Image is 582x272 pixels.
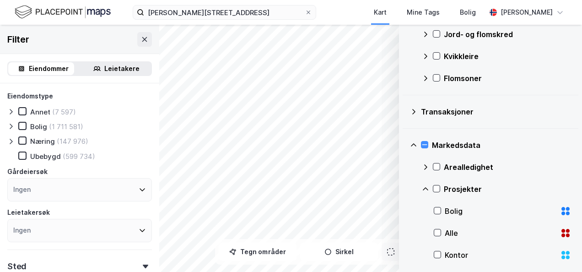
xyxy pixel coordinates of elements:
[445,228,556,239] div: Alle
[57,137,88,146] div: (147 976)
[460,7,476,18] div: Bolig
[501,7,553,18] div: [PERSON_NAME]
[7,166,48,177] div: Gårdeiersøk
[144,5,305,19] input: Søk på adresse, matrikkel, gårdeiere, leietakere eller personer
[30,108,50,116] div: Annet
[13,225,31,236] div: Ingen
[432,140,571,151] div: Markedsdata
[52,108,76,116] div: (7 597)
[300,243,378,261] button: Sirkel
[7,261,27,272] div: Sted
[421,106,571,117] div: Transaksjoner
[219,243,296,261] button: Tegn områder
[398,246,495,257] div: [PERSON_NAME] til kartutsnitt
[7,207,50,218] div: Leietakersøk
[407,7,440,18] div: Mine Tags
[15,4,111,20] img: logo.f888ab2527a4732fd821a326f86c7f29.svg
[444,162,571,173] div: Arealledighet
[536,228,582,272] iframe: Chat Widget
[29,63,69,74] div: Eiendommer
[445,206,556,217] div: Bolig
[30,122,47,131] div: Bolig
[445,250,556,261] div: Kontor
[444,184,571,195] div: Prosjekter
[104,63,140,74] div: Leietakere
[13,184,31,195] div: Ingen
[30,152,61,161] div: Ubebygd
[7,32,29,47] div: Filter
[444,51,571,62] div: Kvikkleire
[63,152,95,161] div: (599 734)
[374,7,387,18] div: Kart
[536,228,582,272] div: Kontrollprogram for chat
[444,73,571,84] div: Flomsoner
[444,29,571,40] div: Jord- og flomskred
[49,122,83,131] div: (1 711 581)
[7,91,53,102] div: Eiendomstype
[30,137,55,146] div: Næring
